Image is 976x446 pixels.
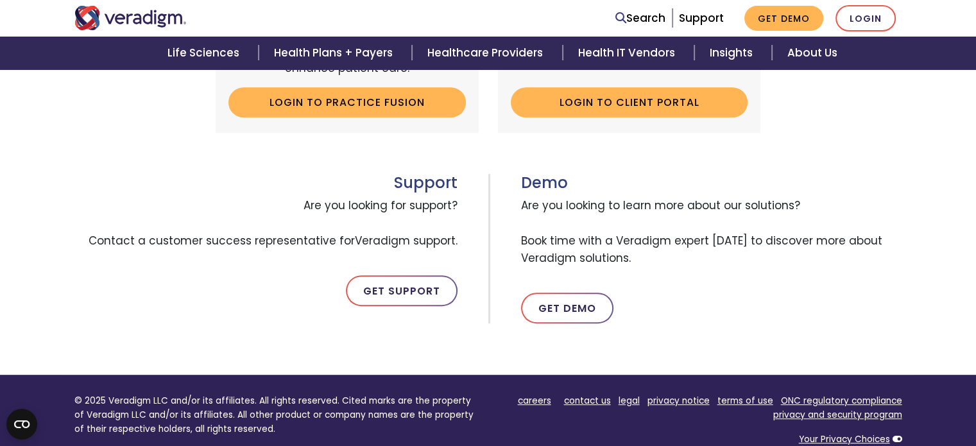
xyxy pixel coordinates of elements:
a: privacy and security program [773,409,902,421]
img: Veradigm logo [74,6,187,30]
h3: Demo [521,174,902,193]
a: Get Demo [521,293,613,323]
a: Get Support [346,275,458,306]
a: Get Demo [744,6,823,31]
a: Search [615,10,665,27]
a: About Us [772,37,853,69]
a: legal [619,395,640,407]
a: Life Sciences [152,37,259,69]
a: privacy notice [647,395,710,407]
a: contact us [564,395,611,407]
button: Open CMP widget [6,409,37,440]
a: Health Plans + Payers [259,37,412,69]
h3: Support [74,174,458,193]
span: Veradigm support. [355,233,458,248]
a: careers [518,395,551,407]
p: © 2025 Veradigm LLC and/or its affiliates. All rights reserved. Cited marks are the property of V... [74,394,479,436]
a: Login to Practice Fusion [228,87,466,117]
span: Are you looking for support? Contact a customer success representative for [74,192,458,255]
a: Support [679,10,724,26]
a: Insights [694,37,772,69]
a: Health IT Vendors [563,37,694,69]
span: Are you looking to learn more about our solutions? Book time with a Veradigm expert [DATE] to dis... [521,192,902,272]
a: Login to Client Portal [511,87,748,117]
a: Your Privacy Choices [799,433,890,445]
a: Login [835,5,896,31]
a: terms of use [717,395,773,407]
a: Healthcare Providers [412,37,562,69]
a: ONC regulatory compliance [781,395,902,407]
